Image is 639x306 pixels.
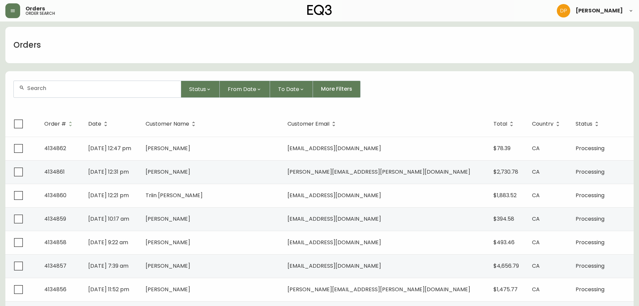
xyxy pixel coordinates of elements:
[146,215,190,223] span: [PERSON_NAME]
[576,122,592,126] span: Status
[576,191,604,199] span: Processing
[493,168,518,176] span: $2,730.78
[287,215,381,223] span: [EMAIL_ADDRESS][DOMAIN_NAME]
[88,122,101,126] span: Date
[146,286,190,293] span: [PERSON_NAME]
[88,238,128,246] span: [DATE] 9:22 am
[27,85,175,91] input: Search
[576,144,604,152] span: Processing
[307,5,332,15] img: logo
[88,144,131,152] span: [DATE] 12:47 pm
[146,144,190,152] span: [PERSON_NAME]
[220,81,270,98] button: From Date
[44,238,66,246] span: 4134858
[493,191,517,199] span: $1,883.52
[493,286,518,293] span: $1,475.77
[532,121,562,127] span: Country
[88,191,129,199] span: [DATE] 12:21 pm
[576,238,604,246] span: Processing
[532,286,540,293] span: CA
[88,168,129,176] span: [DATE] 12:31 pm
[44,168,65,176] span: 4134861
[493,144,511,152] span: $78.39
[146,238,190,246] span: [PERSON_NAME]
[576,262,604,270] span: Processing
[287,238,381,246] span: [EMAIL_ADDRESS][DOMAIN_NAME]
[576,215,604,223] span: Processing
[44,122,66,126] span: Order #
[493,122,507,126] span: Total
[576,168,604,176] span: Processing
[576,8,623,13] span: [PERSON_NAME]
[576,286,604,293] span: Processing
[493,262,519,270] span: $4,656.79
[228,85,256,93] span: From Date
[13,39,41,51] h1: Orders
[532,262,540,270] span: CA
[287,144,381,152] span: [EMAIL_ADDRESS][DOMAIN_NAME]
[146,122,189,126] span: Customer Name
[532,168,540,176] span: CA
[88,121,110,127] span: Date
[532,238,540,246] span: CA
[44,121,75,127] span: Order #
[146,168,190,176] span: [PERSON_NAME]
[278,85,299,93] span: To Date
[532,215,540,223] span: CA
[44,144,66,152] span: 4134862
[44,262,66,270] span: 4134857
[493,238,515,246] span: $493.46
[287,191,381,199] span: [EMAIL_ADDRESS][DOMAIN_NAME]
[557,4,570,17] img: b0154ba12ae69382d64d2f3159806b19
[532,191,540,199] span: CA
[88,215,129,223] span: [DATE] 10:17 am
[44,191,66,199] span: 4134860
[44,286,66,293] span: 4134856
[321,85,352,93] span: More Filters
[532,122,553,126] span: Country
[88,286,129,293] span: [DATE] 11:52 pm
[287,168,470,176] span: [PERSON_NAME][EMAIL_ADDRESS][PERSON_NAME][DOMAIN_NAME]
[287,286,470,293] span: [PERSON_NAME][EMAIL_ADDRESS][PERSON_NAME][DOMAIN_NAME]
[189,85,206,93] span: Status
[44,215,66,223] span: 4134859
[25,6,45,11] span: Orders
[493,215,514,223] span: $394.58
[313,81,361,98] button: More Filters
[270,81,313,98] button: To Date
[287,262,381,270] span: [EMAIL_ADDRESS][DOMAIN_NAME]
[576,121,601,127] span: Status
[493,121,516,127] span: Total
[146,121,198,127] span: Customer Name
[146,262,190,270] span: [PERSON_NAME]
[181,81,220,98] button: Status
[532,144,540,152] span: CA
[25,11,55,15] h5: order search
[146,191,203,199] span: Triin [PERSON_NAME]
[287,122,329,126] span: Customer Email
[287,121,338,127] span: Customer Email
[88,262,128,270] span: [DATE] 7:39 am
